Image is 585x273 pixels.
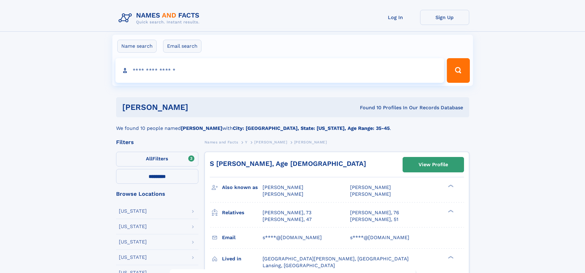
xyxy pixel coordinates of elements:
[245,138,248,146] a: Y
[122,103,274,111] h1: [PERSON_NAME]
[116,139,198,145] div: Filters
[350,216,398,223] a: [PERSON_NAME], 51
[294,140,327,144] span: [PERSON_NAME]
[116,152,198,167] label: Filters
[447,58,470,83] button: Search Button
[419,158,448,172] div: View Profile
[116,117,469,132] div: We found 10 people named with .
[447,184,454,188] div: ❯
[350,209,399,216] a: [PERSON_NAME], 76
[371,10,420,25] a: Log In
[205,138,238,146] a: Names and Facts
[263,191,303,197] span: [PERSON_NAME]
[254,138,287,146] a: [PERSON_NAME]
[119,224,147,229] div: [US_STATE]
[117,40,157,53] label: Name search
[263,216,312,223] a: [PERSON_NAME], 47
[420,10,469,25] a: Sign Up
[222,207,263,218] h3: Relatives
[222,254,263,264] h3: Lived in
[447,255,454,259] div: ❯
[210,160,366,167] a: S [PERSON_NAME], Age [DEMOGRAPHIC_DATA]
[274,104,463,111] div: Found 10 Profiles In Our Records Database
[245,140,248,144] span: Y
[263,263,335,268] span: Lansing, [GEOGRAPHIC_DATA]
[263,184,303,190] span: [PERSON_NAME]
[119,239,147,244] div: [US_STATE]
[181,125,222,131] b: [PERSON_NAME]
[263,209,311,216] a: [PERSON_NAME], 73
[222,182,263,193] h3: Also known as
[119,255,147,260] div: [US_STATE]
[116,10,205,26] img: Logo Names and Facts
[350,184,391,190] span: [PERSON_NAME]
[263,256,409,262] span: [GEOGRAPHIC_DATA][PERSON_NAME], [GEOGRAPHIC_DATA]
[254,140,287,144] span: [PERSON_NAME]
[222,232,263,243] h3: Email
[350,191,391,197] span: [PERSON_NAME]
[146,156,152,162] span: All
[233,125,390,131] b: City: [GEOGRAPHIC_DATA], State: [US_STATE], Age Range: 35-45
[119,209,147,214] div: [US_STATE]
[403,157,464,172] a: View Profile
[116,191,198,197] div: Browse Locations
[163,40,201,53] label: Email search
[115,58,444,83] input: search input
[447,209,454,213] div: ❯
